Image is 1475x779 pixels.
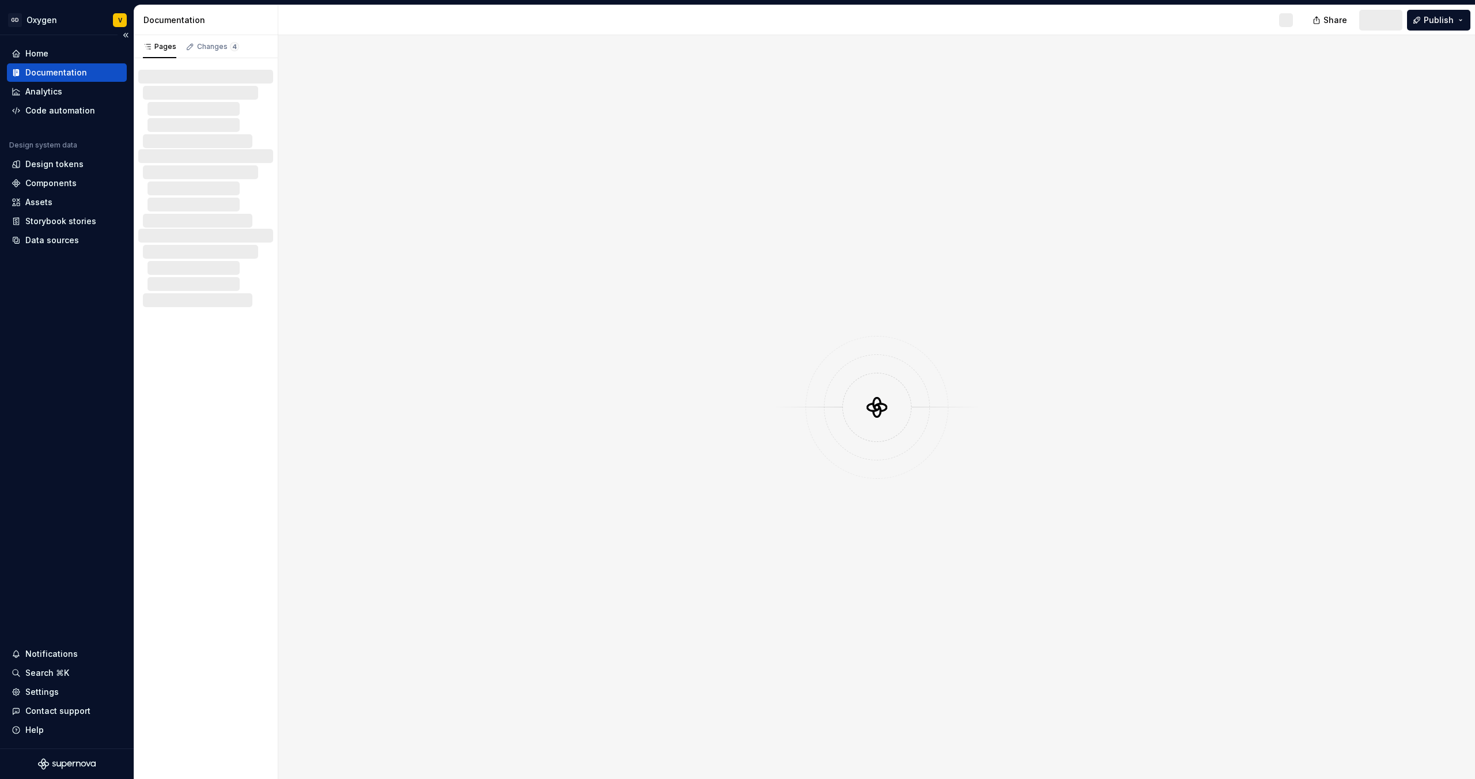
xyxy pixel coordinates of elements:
[25,67,87,78] div: Documentation
[25,215,96,227] div: Storybook stories
[7,645,127,663] button: Notifications
[1307,10,1355,31] button: Share
[25,105,95,116] div: Code automation
[1424,14,1454,26] span: Publish
[25,177,77,189] div: Components
[7,63,127,82] a: Documentation
[7,193,127,211] a: Assets
[7,683,127,701] a: Settings
[25,686,59,698] div: Settings
[143,42,176,51] div: Pages
[1407,10,1470,31] button: Publish
[7,702,127,720] button: Contact support
[7,664,127,682] button: Search ⌘K
[25,86,62,97] div: Analytics
[7,212,127,230] a: Storybook stories
[38,758,96,770] svg: Supernova Logo
[25,705,90,717] div: Contact support
[25,196,52,208] div: Assets
[9,141,77,150] div: Design system data
[8,13,22,27] div: GD
[7,174,127,192] a: Components
[118,16,122,25] div: V
[25,724,44,736] div: Help
[25,235,79,246] div: Data sources
[25,667,69,679] div: Search ⌘K
[7,155,127,173] a: Design tokens
[143,14,273,26] div: Documentation
[27,14,57,26] div: Oxygen
[7,44,127,63] a: Home
[25,158,84,170] div: Design tokens
[197,42,239,51] div: Changes
[2,7,131,32] button: GDOxygenV
[25,648,78,660] div: Notifications
[7,82,127,101] a: Analytics
[230,42,239,51] span: 4
[7,231,127,249] a: Data sources
[7,721,127,739] button: Help
[7,101,127,120] a: Code automation
[25,48,48,59] div: Home
[1323,14,1347,26] span: Share
[118,27,134,43] button: Collapse sidebar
